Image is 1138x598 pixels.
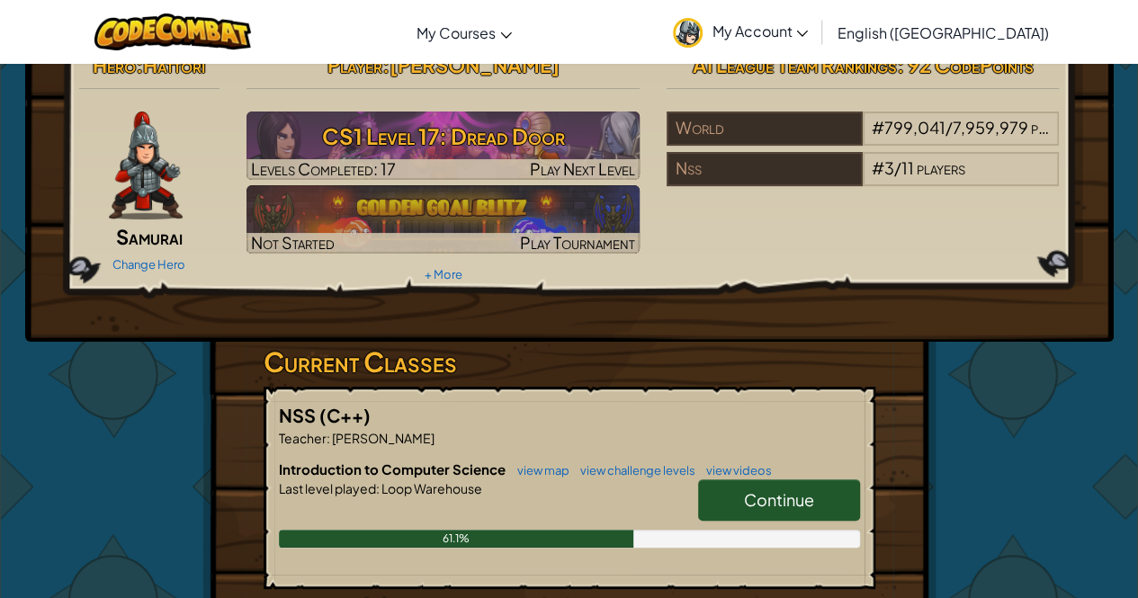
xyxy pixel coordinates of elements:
span: Samurai [116,224,183,249]
span: English ([GEOGRAPHIC_DATA]) [837,23,1048,42]
span: 11 [901,157,914,178]
a: view map [508,463,569,478]
a: Not StartedPlay Tournament [246,185,640,254]
span: Play Tournament [520,232,635,253]
span: players [1031,117,1080,138]
span: Loop Warehouse [380,480,482,496]
span: 3 [884,157,894,178]
img: CS1 Level 17: Dread Door [246,112,640,180]
span: Not Started [251,232,335,253]
div: World [667,112,863,146]
span: My Courses [417,23,496,42]
a: Play Next Level [246,112,640,180]
span: / [894,157,901,178]
img: avatar [673,18,703,48]
h3: CS1 Level 17: Dread Door [246,116,640,156]
span: Introduction to Computer Science [279,460,508,478]
span: # [872,117,884,138]
a: My Courses [408,8,521,57]
span: Hattori [143,52,205,77]
a: Nss#3/11players [667,169,1060,190]
span: (C++) [319,404,371,426]
span: : [376,480,380,496]
span: Play Next Level [530,158,635,179]
span: Levels Completed: 17 [251,158,396,179]
a: English ([GEOGRAPHIC_DATA]) [828,8,1057,57]
span: Player [327,52,381,77]
span: [PERSON_NAME] [330,430,435,446]
span: My Account [712,22,808,40]
span: Continue [744,489,814,510]
span: : [327,430,330,446]
div: 61.1% [279,530,634,548]
span: : 92 CodePoints [897,52,1034,77]
a: World#799,041/7,959,979players [667,129,1060,149]
a: My Account [664,4,817,60]
span: AI League Team Rankings [693,52,897,77]
a: + More [424,267,461,281]
span: Last level played [279,480,376,496]
span: players [917,157,965,178]
a: view videos [697,463,772,478]
span: Hero [93,52,136,77]
span: : [136,52,143,77]
span: [PERSON_NAME] [389,52,559,77]
div: Nss [667,152,863,186]
h3: Current Classes [264,342,875,382]
img: samurai.pose.png [109,112,183,219]
img: CodeCombat logo [94,13,252,50]
img: Golden Goal [246,185,640,254]
span: Teacher [279,430,327,446]
span: NSS [279,404,319,426]
span: / [945,117,953,138]
span: 7,959,979 [953,117,1028,138]
a: view challenge levels [571,463,695,478]
span: 799,041 [884,117,945,138]
a: Change Hero [112,257,185,272]
span: : [381,52,389,77]
span: # [872,157,884,178]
